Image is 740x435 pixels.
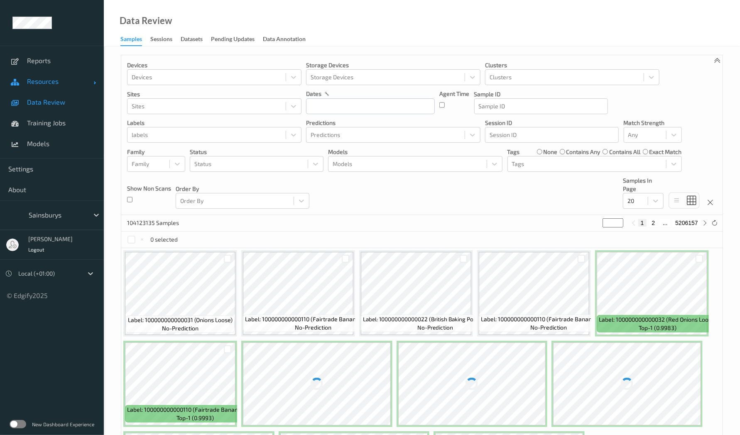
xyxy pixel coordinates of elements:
span: Label: 100000000000110 (Fairtrade Bananas Loose) [127,406,263,414]
p: Clusters [485,61,659,69]
label: none [543,148,557,156]
span: Label: 100000000000110 (Fairtrade Bananas Loose) [245,315,381,323]
span: Label: 100000000000031 (Onions Loose) [128,316,233,324]
p: dates [306,90,321,98]
p: Agent Time [439,90,469,98]
span: Label: 100000000000110 (Fairtrade Bananas Loose) [481,315,617,323]
div: Sessions [150,35,172,45]
p: Sample ID [474,90,608,98]
p: 104123135 Samples [127,219,189,227]
p: Predictions [306,119,480,127]
div: Data Annotation [263,35,306,45]
p: Session ID [485,119,619,127]
a: Datasets [181,34,211,45]
span: no-prediction [418,323,453,332]
p: Models [328,148,502,156]
span: no-prediction [531,323,567,332]
p: Match Strength [624,119,682,127]
p: Tags [507,148,520,156]
span: top-1 (0.9983) [639,324,676,332]
button: 2 [649,219,657,227]
p: Storage Devices [306,61,480,69]
p: 0 selected [151,235,178,244]
div: Pending Updates [211,35,255,45]
p: Order By [176,185,309,193]
a: Sessions [150,34,181,45]
p: Show Non Scans [127,184,171,193]
span: no-prediction [295,323,331,332]
p: Family [127,148,185,156]
label: contains all [609,148,640,156]
div: Datasets [181,35,203,45]
label: contains any [566,148,600,156]
div: Data Review [120,17,172,25]
a: Data Annotation [263,34,314,45]
a: Pending Updates [211,34,263,45]
p: Sites [127,90,301,98]
span: Label: 100000000000032 (Red Onions Loose) [599,315,716,324]
span: top-1 (0.9993) [176,414,214,422]
a: Samples [120,34,150,46]
p: Samples In Page [623,176,664,193]
p: Devices [127,61,301,69]
span: Label: 100000000000022 (British Baking Potatoes Loose) [363,315,508,323]
p: labels [127,119,301,127]
button: 5206157 [673,219,701,227]
span: no-prediction [162,324,198,332]
p: Status [190,148,323,156]
label: exact match [649,148,682,156]
div: Samples [120,35,142,46]
button: 1 [638,219,647,227]
button: ... [660,219,670,227]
